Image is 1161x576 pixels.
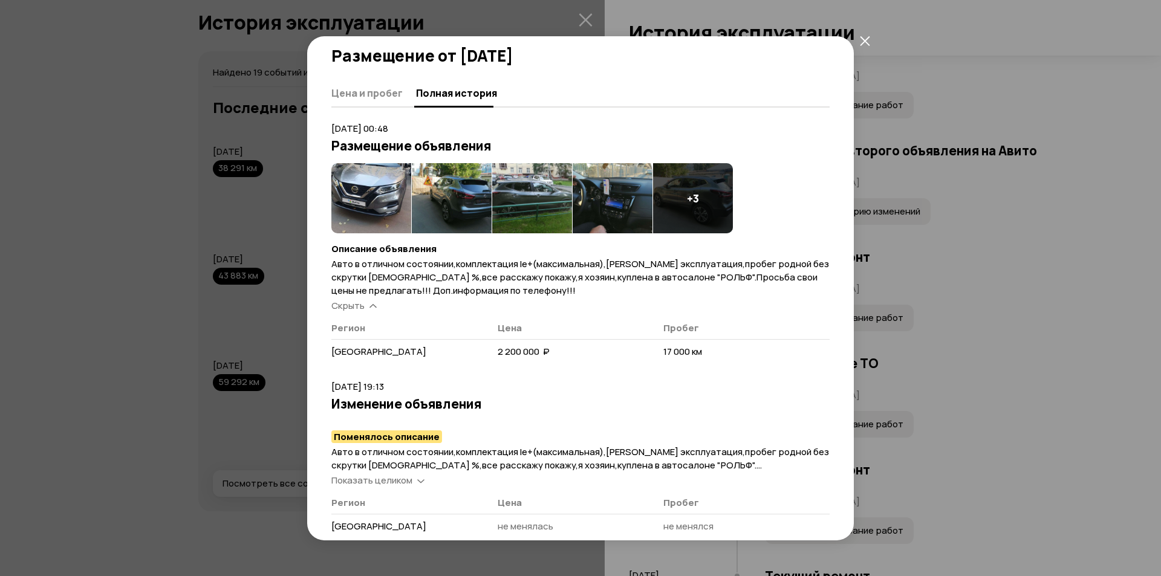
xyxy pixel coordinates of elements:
h4: + 3 [687,192,699,205]
span: Авто в отличном состоянии,комплектация le+(максимальная),[PERSON_NAME] эксплуатация,пробег родной... [331,445,829,485]
span: не менялась [498,520,553,532]
span: Пробег [663,322,699,334]
h3: Размещение объявления [331,138,830,154]
a: Показать целиком [331,474,424,487]
h4: Описание объявления [331,243,830,255]
span: 17 000 км [663,345,702,358]
mark: Поменялось описание [331,430,442,443]
span: Пробег [663,496,699,509]
span: Регион [331,322,365,334]
img: 1.199pBbaNjRrdJnP02DLBgzb5OVLrlRoF58dBALzEQQC-xRwNvpNLAeaUSgHtxEFQ55MfNA.ZcEFQvuWJZ6Lrr9l7wKUkGPB... [492,163,572,233]
span: [GEOGRAPHIC_DATA] [331,345,426,358]
span: Цена [498,496,522,509]
img: 1.1IIJ77aNjke9zHCpuN7C3lYTOguIeR9b2ntDDdl1Ql3ZeR5Q2SlLW495TFyKfUkK2i9NaQ.Ug5RB-qR5UerTEhoB_uVfyNL... [412,163,492,233]
span: Цена [498,322,522,334]
span: Регион [331,496,365,509]
h2: Размещение от [DATE] [331,47,830,65]
button: закрыть [854,30,876,52]
p: [DATE] 19:13 [331,380,830,393]
span: не менялся [663,520,714,532]
img: 1.2toQXraNgB-kfX7xoXPMhk-iNAGVxE1SlZ5AV5TNTQXDnxUJxc9FCZ7KF1TFzBYBlMpEMQ.oF5ZxTmEloSQXDakcDTAkgRU... [573,163,652,233]
span: Авто в отличном состоянии,комплектация le+(максимальная),[PERSON_NAME] эксплуатация,пробег родной... [331,257,829,297]
span: [GEOGRAPHIC_DATA] [331,520,426,532]
span: Показать целиком [331,474,412,487]
a: Скрыть [331,299,377,312]
p: [DATE] 00:48 [331,122,830,135]
span: Скрыть [331,299,365,312]
img: 1.24j7WbaNgU1Pen-jSnbN1KSlNVZ4yEdSKMIQAHnJFFd5nEQBeJlNVS_KR1IrwxFVfs9MYw.I4q6-NfurH9MHVqPH17cQIgM... [331,163,411,233]
span: Полная история [416,87,497,99]
h3: Изменение объявления [331,396,830,412]
span: Цена и пробег [331,87,403,99]
span: 2 200 000 ₽ [498,345,550,358]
